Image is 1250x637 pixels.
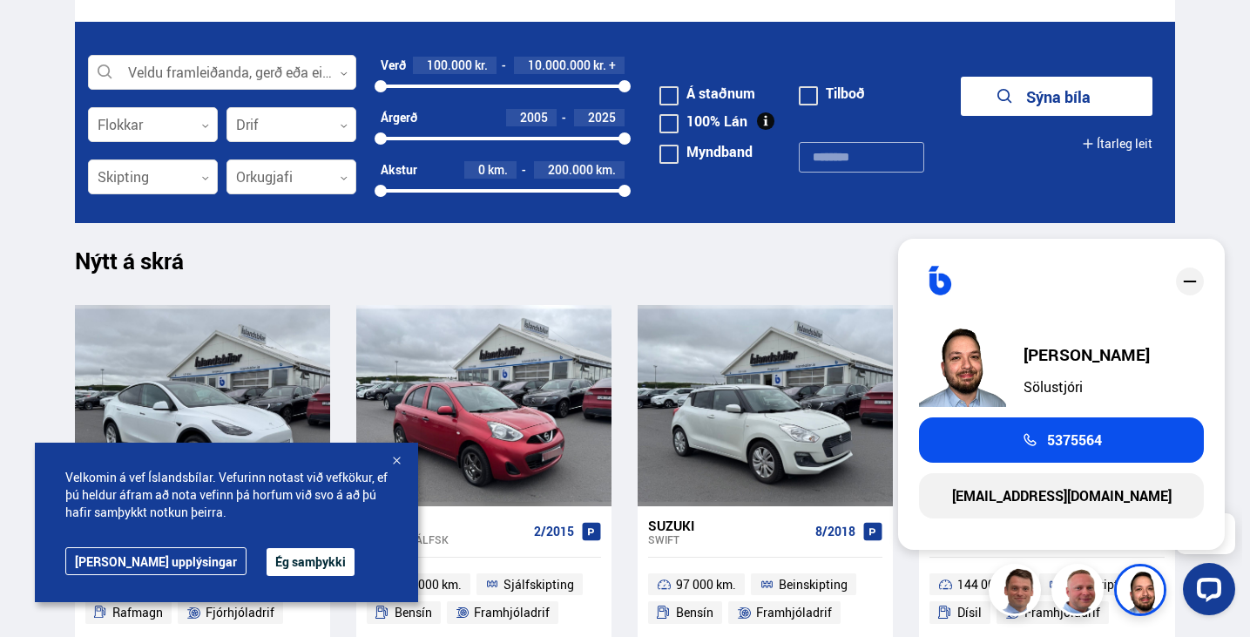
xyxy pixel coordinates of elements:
a: [PERSON_NAME] upplýsingar [65,547,247,575]
div: Akstur [381,163,417,177]
span: Framhjóladrif [756,602,832,623]
img: FbJEzSuNWCJXmdc-.webp [991,566,1044,619]
span: km. [596,163,616,177]
span: 2005 [520,109,548,125]
span: Rafmagn [112,602,163,623]
div: Árgerð [381,111,417,125]
span: 2025 [588,109,616,125]
label: Myndband [659,145,753,159]
span: Velkomin á vef Íslandsbílar. Vefurinn notast við vefkökur, ef þú heldur áfram að nota vefinn þá h... [65,469,388,521]
span: 97 000 km. [676,574,736,595]
label: 100% Lán [659,114,747,128]
div: [PERSON_NAME] [1024,346,1150,363]
span: 10.000.000 [528,57,591,73]
a: 5375564 [919,417,1204,463]
span: 100.000 [427,57,472,73]
span: Bensín [395,602,432,623]
span: 8/2018 [815,525,855,539]
span: kr. [475,58,488,72]
div: Verð [381,58,406,72]
div: Micra SJÁLFSK [367,533,527,546]
span: km. [488,163,508,177]
span: Dísil [957,602,982,623]
iframe: LiveChat chat widget [999,482,1242,629]
img: nhp88E3Fdnt1Opn2.png [919,320,1006,407]
div: close [1176,268,1204,295]
span: Bensín [676,602,713,623]
div: Swift [648,533,808,546]
span: + [609,58,616,72]
button: Ítarleg leit [1082,124,1152,163]
span: Beinskipting [779,574,848,595]
div: Sölustjóri [1024,379,1150,395]
span: 2/2015 [534,525,574,539]
span: Fjórhjóladrif [206,602,274,623]
span: 137 000 km. [395,574,462,595]
h1: Nýtt á skrá [75,247,214,284]
div: Nissan [367,518,527,533]
span: 0 [478,161,485,178]
label: Á staðnum [659,86,755,100]
span: 144 000 km. [957,574,1024,595]
a: [EMAIL_ADDRESS][DOMAIN_NAME] [919,473,1204,518]
span: kr. [593,58,606,72]
span: 200.000 [548,161,593,178]
span: 5375564 [1047,432,1102,448]
button: Sýna bíla [961,77,1152,116]
span: Framhjóladrif [474,602,550,623]
label: Tilboð [799,86,865,100]
div: Suzuki [648,518,808,533]
span: Sjálfskipting [503,574,574,595]
button: Ég samþykki [267,548,355,576]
